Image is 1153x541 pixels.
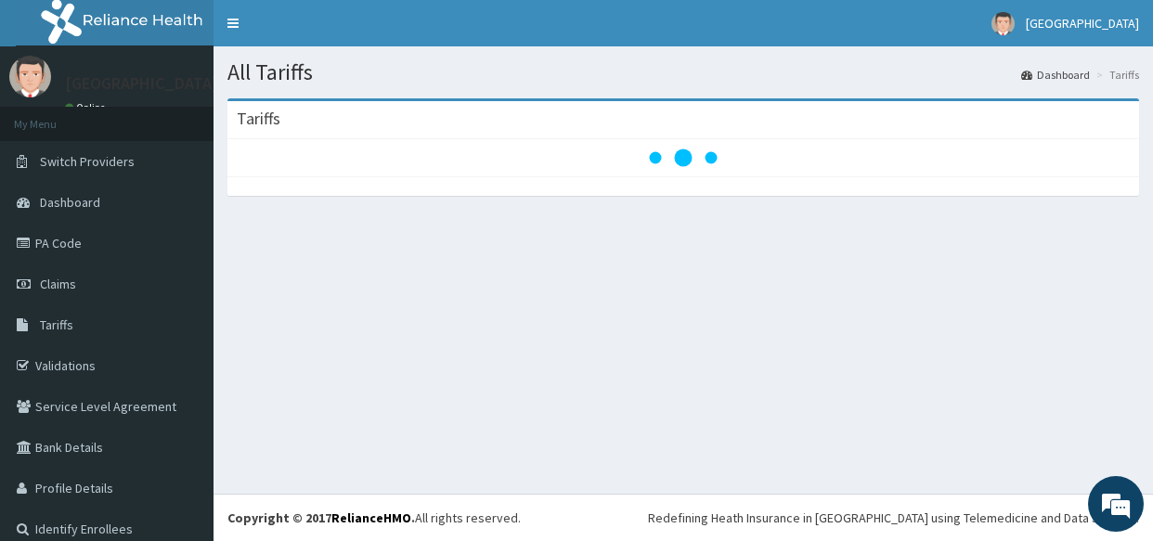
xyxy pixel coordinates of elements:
span: Switch Providers [40,153,135,170]
svg: audio-loading [646,121,720,195]
a: RelianceHMO [331,509,411,526]
span: Dashboard [40,194,100,211]
footer: All rights reserved. [214,494,1153,541]
div: Redefining Heath Insurance in [GEOGRAPHIC_DATA] using Telemedicine and Data Science! [648,509,1139,527]
p: [GEOGRAPHIC_DATA] [65,75,218,92]
span: [GEOGRAPHIC_DATA] [1026,15,1139,32]
img: User Image [991,12,1015,35]
span: Tariffs [40,316,73,333]
a: Online [65,101,110,114]
a: Dashboard [1021,67,1090,83]
strong: Copyright © 2017 . [227,509,415,526]
h3: Tariffs [237,110,280,127]
h1: All Tariffs [227,60,1139,84]
span: Claims [40,276,76,292]
li: Tariffs [1092,67,1139,83]
img: User Image [9,56,51,97]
